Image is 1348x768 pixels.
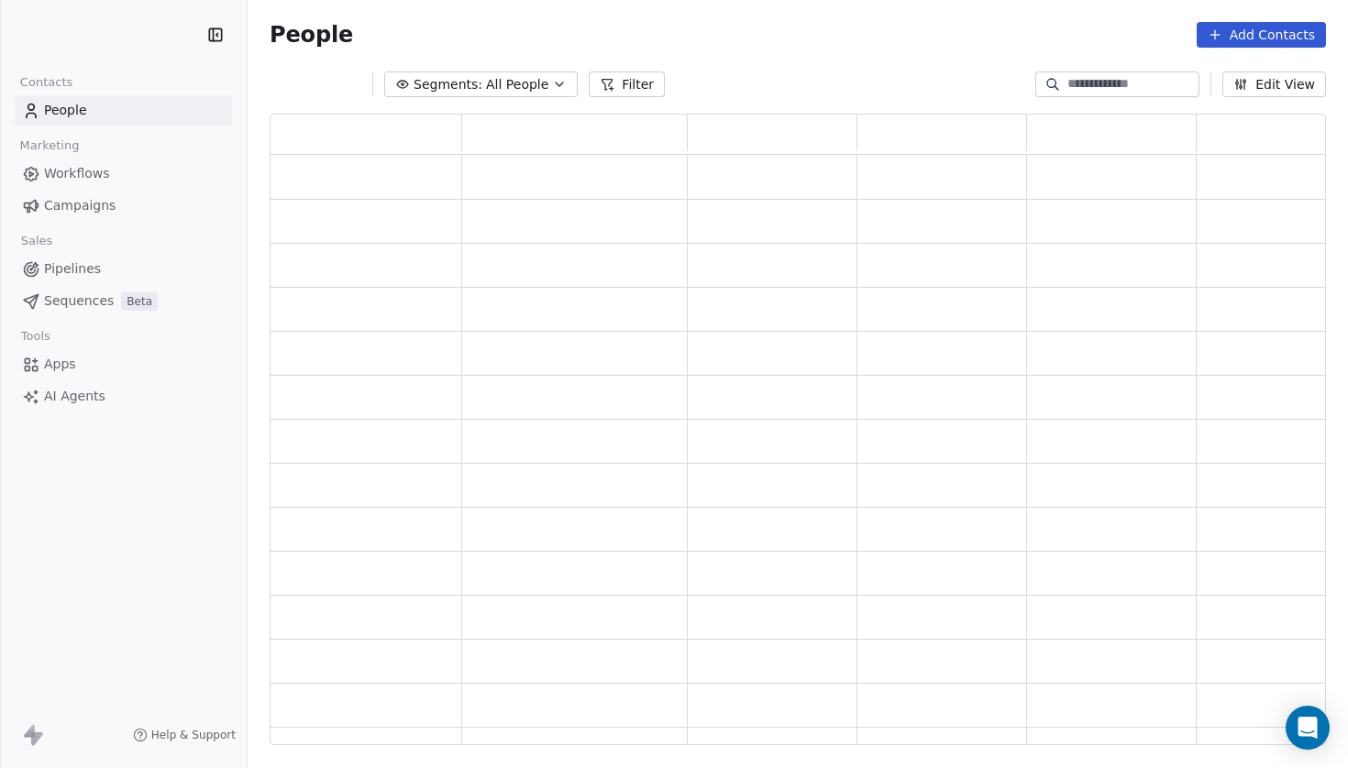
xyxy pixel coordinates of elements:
span: Beta [121,292,158,311]
a: AI Agents [15,381,232,411]
button: Edit View [1222,71,1326,97]
span: Pipelines [44,259,101,279]
span: Apps [44,355,76,374]
button: Add Contacts [1197,22,1326,48]
a: People [15,95,232,126]
span: People [44,101,87,120]
a: Apps [15,349,232,379]
span: Contacts [12,69,81,96]
button: Filter [589,71,665,97]
div: Open Intercom Messenger [1286,706,1330,750]
span: Sales [13,227,61,255]
span: All People [486,75,548,94]
span: Tools [13,323,58,350]
span: Workflows [44,164,110,183]
span: Sequences [44,291,114,311]
a: Help & Support [133,728,236,742]
span: People [270,21,353,49]
span: AI Agents [44,387,105,406]
span: Segments: [414,75,482,94]
a: Pipelines [15,254,232,284]
span: Help & Support [151,728,236,742]
a: SequencesBeta [15,286,232,316]
span: Marketing [12,132,87,159]
a: Workflows [15,159,232,189]
a: Campaigns [15,191,232,221]
span: Campaigns [44,196,116,215]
